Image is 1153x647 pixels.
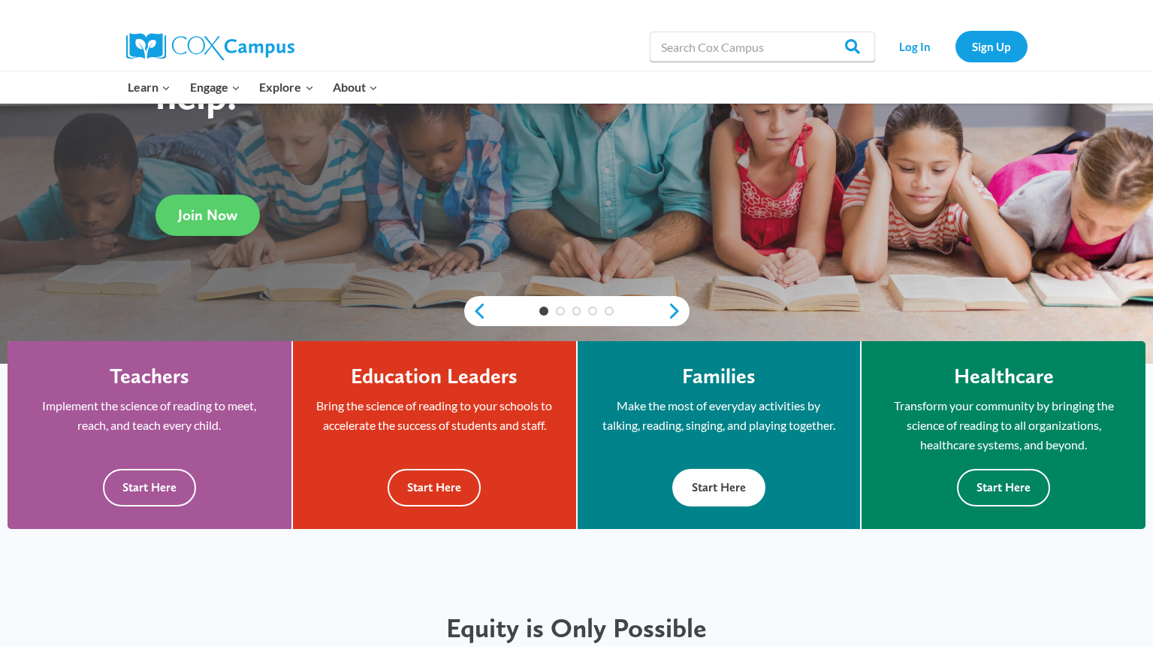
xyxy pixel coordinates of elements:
[667,302,690,320] a: next
[862,341,1145,529] a: Healthcare Transform your community by bringing the science of reading to all organizations, heal...
[539,307,548,316] a: 1
[119,71,388,103] nav: Primary Navigation
[464,302,487,320] a: previous
[588,307,597,316] a: 4
[351,364,518,389] h4: Education Leaders
[103,469,196,506] button: Start Here
[682,364,756,389] h4: Families
[957,469,1050,506] button: Start Here
[8,341,291,529] a: Teachers Implement the science of reading to meet, reach, and teach every child. Start Here
[180,71,250,103] button: Child menu of Engage
[119,71,181,103] button: Child menu of Learn
[883,31,1028,62] nav: Secondary Navigation
[955,31,1028,62] a: Sign Up
[954,364,1054,389] h4: Healthcare
[293,341,576,529] a: Education Leaders Bring the science of reading to your schools to accelerate the success of stude...
[315,396,554,434] p: Bring the science of reading to your schools to accelerate the success of students and staff.
[323,71,388,103] button: Child menu of About
[250,71,324,103] button: Child menu of Explore
[884,396,1123,454] p: Transform your community by bringing the science of reading to all organizations, healthcare syst...
[178,206,237,224] span: Join Now
[556,307,565,316] a: 2
[110,364,189,389] h4: Teachers
[650,32,875,62] input: Search Cox Campus
[388,469,481,506] button: Start Here
[600,396,838,434] p: Make the most of everyday activities by talking, reading, singing, and playing together.
[578,341,861,529] a: Families Make the most of everyday activities by talking, reading, singing, and playing together....
[464,296,690,326] div: content slider buttons
[30,396,269,434] p: Implement the science of reading to meet, reach, and teach every child.
[672,469,765,506] button: Start Here
[126,33,294,60] img: Cox Campus
[883,31,948,62] a: Log In
[572,307,581,316] a: 3
[155,195,260,236] a: Join Now
[605,307,614,316] a: 5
